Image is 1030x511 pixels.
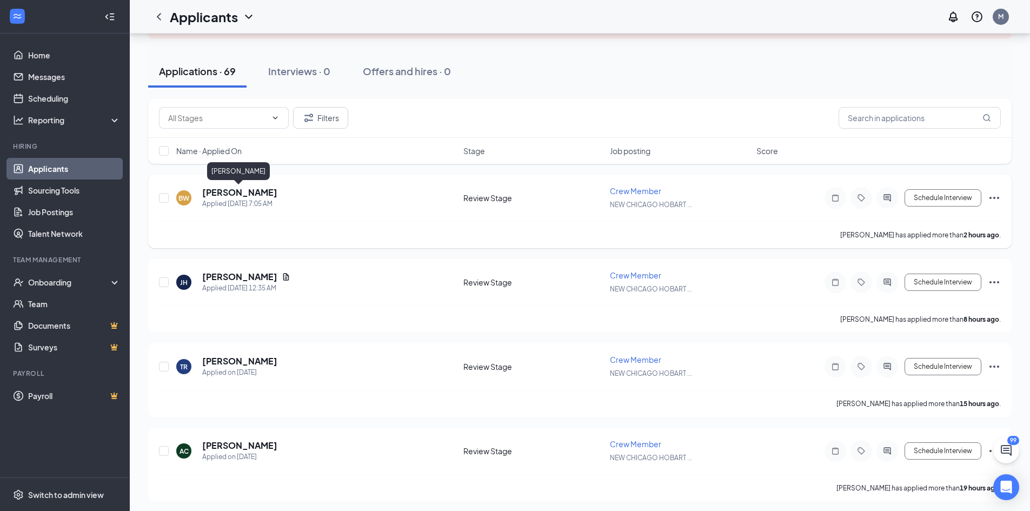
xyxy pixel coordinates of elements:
[947,10,960,23] svg: Notifications
[28,88,121,109] a: Scheduling
[993,474,1019,500] div: Open Intercom Messenger
[840,315,1001,324] p: [PERSON_NAME] has applied more than .
[829,278,842,287] svg: Note
[1007,436,1019,445] div: 99
[13,115,24,125] svg: Analysis
[463,277,603,288] div: Review Stage
[28,66,121,88] a: Messages
[839,107,1001,129] input: Search in applications
[28,336,121,358] a: SurveysCrown
[756,145,778,156] span: Score
[998,12,1004,21] div: M
[202,187,277,198] h5: [PERSON_NAME]
[242,10,255,23] svg: ChevronDown
[905,442,981,460] button: Schedule Interview
[829,362,842,371] svg: Note
[610,270,661,280] span: Crew Member
[829,194,842,202] svg: Note
[28,489,104,500] div: Switch to admin view
[855,278,868,287] svg: Tag
[282,273,290,281] svg: Document
[28,201,121,223] a: Job Postings
[982,114,991,122] svg: MagnifyingGlass
[293,107,348,129] button: Filter Filters
[28,315,121,336] a: DocumentsCrown
[176,145,242,156] span: Name · Applied On
[836,399,1001,408] p: [PERSON_NAME] has applied more than .
[202,452,277,462] div: Applied on [DATE]
[28,277,111,288] div: Onboarding
[13,142,118,151] div: Hiring
[881,362,894,371] svg: ActiveChat
[881,278,894,287] svg: ActiveChat
[610,285,692,293] span: NEW CHICAGO HOBART ...
[610,201,692,209] span: NEW CHICAGO HOBART ...
[28,44,121,66] a: Home
[836,483,1001,493] p: [PERSON_NAME] has applied more than .
[829,447,842,455] svg: Note
[28,158,121,180] a: Applicants
[905,274,981,291] button: Schedule Interview
[152,10,165,23] svg: ChevronLeft
[963,231,999,239] b: 2 hours ago
[1000,444,1013,457] svg: ChatActive
[13,277,24,288] svg: UserCheck
[104,11,115,22] svg: Collapse
[202,355,277,367] h5: [PERSON_NAME]
[881,447,894,455] svg: ActiveChat
[463,361,603,372] div: Review Stage
[202,198,277,209] div: Applied [DATE] 7:05 AM
[202,440,277,452] h5: [PERSON_NAME]
[610,145,650,156] span: Job posting
[268,64,330,78] div: Interviews · 0
[463,145,485,156] span: Stage
[13,255,118,264] div: Team Management
[271,114,280,122] svg: ChevronDown
[28,180,121,201] a: Sourcing Tools
[28,223,121,244] a: Talent Network
[180,447,189,456] div: AC
[28,115,121,125] div: Reporting
[960,400,999,408] b: 15 hours ago
[881,194,894,202] svg: ActiveChat
[12,11,23,22] svg: WorkstreamLogo
[610,439,661,449] span: Crew Member
[855,362,868,371] svg: Tag
[988,276,1001,289] svg: Ellipses
[463,446,603,456] div: Review Stage
[988,360,1001,373] svg: Ellipses
[202,271,277,283] h5: [PERSON_NAME]
[207,162,270,180] div: [PERSON_NAME]
[168,112,267,124] input: All Stages
[960,484,999,492] b: 19 hours ago
[610,186,661,196] span: Crew Member
[971,10,984,23] svg: QuestionInfo
[855,194,868,202] svg: Tag
[180,362,188,371] div: TR
[178,194,189,203] div: BW
[840,230,1001,240] p: [PERSON_NAME] has applied more than .
[28,293,121,315] a: Team
[855,447,868,455] svg: Tag
[610,369,692,377] span: NEW CHICAGO HOBART ...
[988,444,1001,457] svg: Ellipses
[610,355,661,364] span: Crew Member
[202,367,277,378] div: Applied on [DATE]
[963,315,999,323] b: 8 hours ago
[905,358,981,375] button: Schedule Interview
[363,64,451,78] div: Offers and hires · 0
[905,189,981,207] button: Schedule Interview
[202,283,290,294] div: Applied [DATE] 12:35 AM
[463,193,603,203] div: Review Stage
[180,278,188,287] div: JH
[988,191,1001,204] svg: Ellipses
[13,369,118,378] div: Payroll
[610,454,692,462] span: NEW CHICAGO HOBART ...
[13,489,24,500] svg: Settings
[993,437,1019,463] button: ChatActive
[28,385,121,407] a: PayrollCrown
[302,111,315,124] svg: Filter
[170,8,238,26] h1: Applicants
[159,64,236,78] div: Applications · 69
